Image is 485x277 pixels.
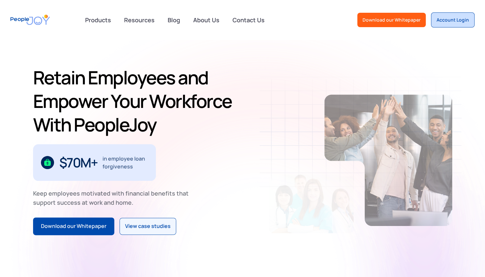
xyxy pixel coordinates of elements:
a: Account Login [431,12,475,27]
div: View case studies [125,222,171,231]
a: Download our Whitepaper [357,13,426,27]
div: in employee loan forgiveness [103,155,148,170]
img: Retain-Employees-PeopleJoy [324,95,452,226]
div: Download our Whitepaper [41,222,106,231]
div: Products [81,13,115,26]
a: View case studies [120,218,176,235]
a: Blog [164,13,184,27]
div: 1 / 3 [33,144,156,181]
div: $70M+ [59,157,98,168]
a: home [10,10,50,29]
a: Contact Us [229,13,269,27]
a: About Us [189,13,223,27]
div: Download our Whitepaper [363,17,420,23]
a: Download our Whitepaper [33,217,114,235]
a: Resources [120,13,159,27]
img: Retain-Employees-PeopleJoy [269,174,354,233]
h1: Retain Employees and Empower Your Workforce With PeopleJoy [33,66,240,136]
div: Keep employees motivated with financial benefits that support success at work and home. [33,189,194,207]
div: Account Login [437,17,469,23]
